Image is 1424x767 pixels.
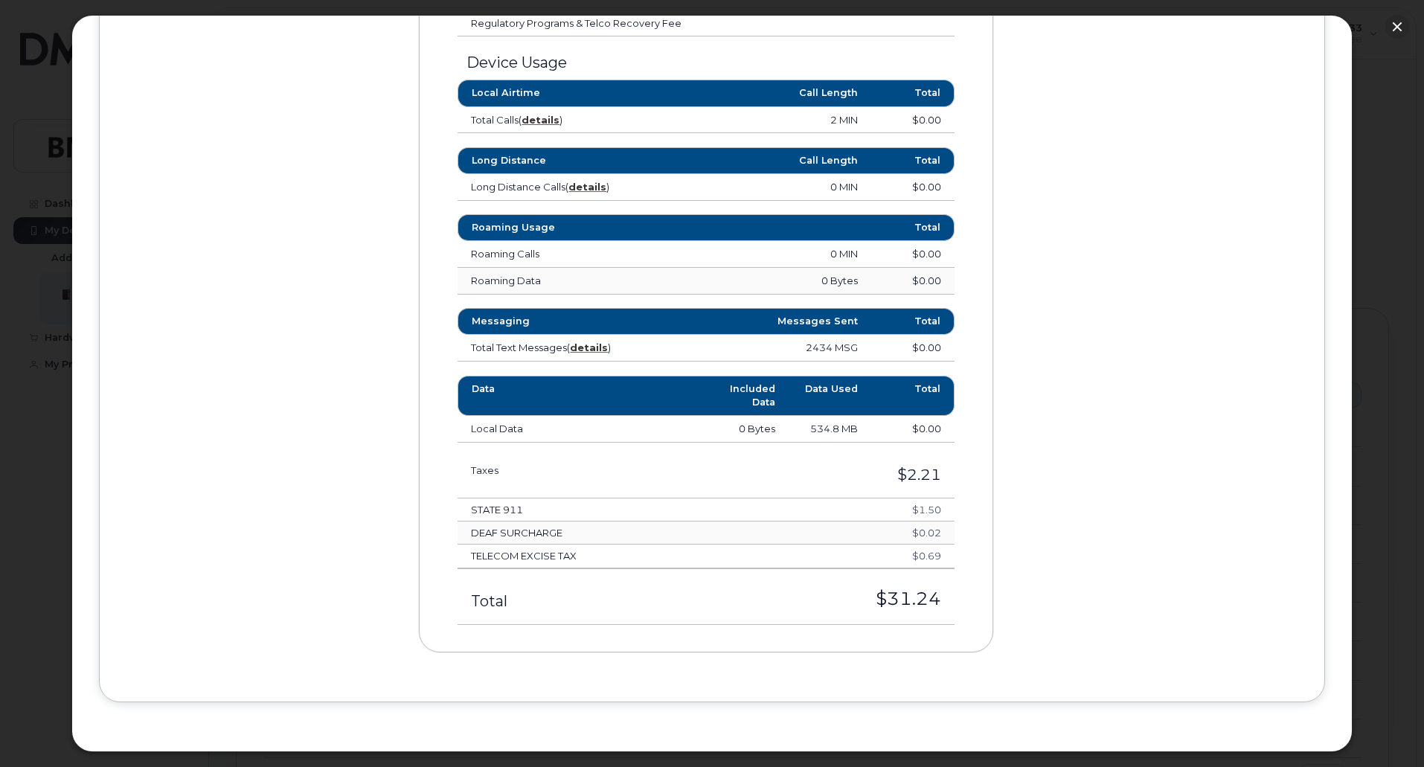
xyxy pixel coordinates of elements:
h4: TELECOM EXCISE TAX [471,551,793,561]
h3: $31.24 [673,589,941,609]
td: 534.8 MB [789,416,871,443]
th: Total [871,376,954,417]
h3: Total [471,593,646,609]
h4: $0.02 [821,527,941,538]
h3: $2.21 [673,466,941,483]
h4: DEAF SURCHARGE [471,527,793,538]
td: $0.00 [871,416,954,443]
th: Data [458,376,706,417]
h4: $0.69 [821,551,941,561]
iframe: Messenger Launcher [1359,702,1413,756]
td: 0 Bytes [706,416,789,443]
h4: STATE 911 [471,504,793,515]
th: Data Used [789,376,871,417]
td: Local Data [458,416,706,443]
th: Included Data [706,376,789,417]
h3: Taxes [471,465,646,475]
h4: $1.50 [821,504,941,515]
